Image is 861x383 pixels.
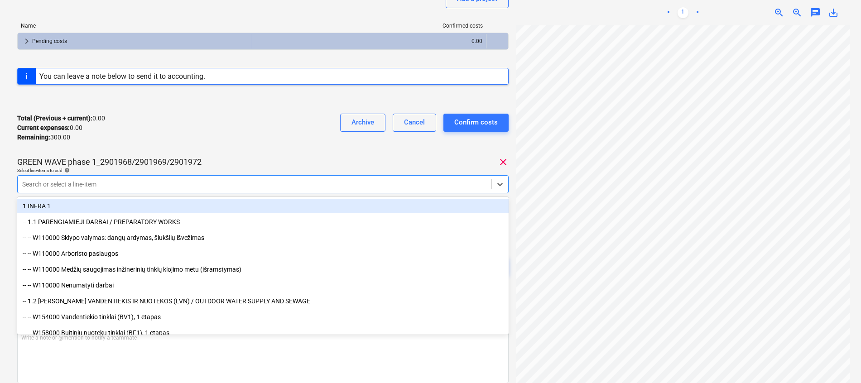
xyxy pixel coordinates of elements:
div: -- -- W110000 Nenumatyti darbai [17,278,509,292]
span: chat [810,7,821,18]
span: help [63,168,70,173]
a: Previous page [663,7,674,18]
div: Select line-items to add [17,168,509,173]
div: -- 1.2 LAUKO VANDENTIEKIS IR NUOTEKOS (LVN) / OUTDOOR WATER SUPPLY AND SEWAGE [17,294,509,308]
p: 0.00 [17,123,82,133]
div: Archive [351,116,374,128]
div: -- -- W110000 Sklypo valymas: dangų ardymas, šiukšlių išvežimas [17,230,509,245]
p: 300.00 [17,133,70,142]
span: save_alt [828,7,839,18]
span: zoom_out [792,7,803,18]
div: -- -- W110000 Medžių saugojimas inžinerinių tinklų klojimo metu (išramstymas) [17,262,509,277]
strong: Remaining : [17,134,50,141]
strong: Total (Previous + current) : [17,115,92,122]
iframe: Chat Widget [816,340,861,383]
div: Pending costs [32,34,248,48]
button: Cancel [393,114,436,132]
strong: Current expenses : [17,124,70,131]
p: 0.00 [17,114,105,123]
div: Cancel [404,116,425,128]
div: You can leave a note below to send it to accounting. [39,72,205,81]
span: clear [498,157,509,168]
div: -- 1.1 PARENGIAMIEJI DARBAI / PREPARATORY WORKS [17,215,509,229]
p: GREEN WAVE phase 1_2901968/2901969/2901972 [17,157,202,168]
button: Confirm costs [443,114,509,132]
div: Confirm costs [454,116,498,128]
div: 0.00 [256,34,483,48]
span: keyboard_arrow_right [21,36,32,47]
div: -- 1.2 [PERSON_NAME] VANDENTIEKIS IR NUOTEKOS (LVN) / OUTDOOR WATER SUPPLY AND SEWAGE [17,294,509,308]
div: -- -- W154000 Vandentiekio tinklai (BV1), 1 etapas [17,310,509,324]
a: Page 1 is your current page [678,7,688,18]
span: zoom_in [774,7,784,18]
div: -- -- W110000 Arboristo paslaugos [17,246,509,261]
div: Confirmed costs [252,23,487,29]
a: Next page [692,7,703,18]
div: -- -- W158000 Buitinių nuotekų tinklai (BF1), 1 etapas [17,326,509,340]
div: Name [17,23,252,29]
button: Archive [340,114,385,132]
div: 1 INFRA 1 [17,199,509,213]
